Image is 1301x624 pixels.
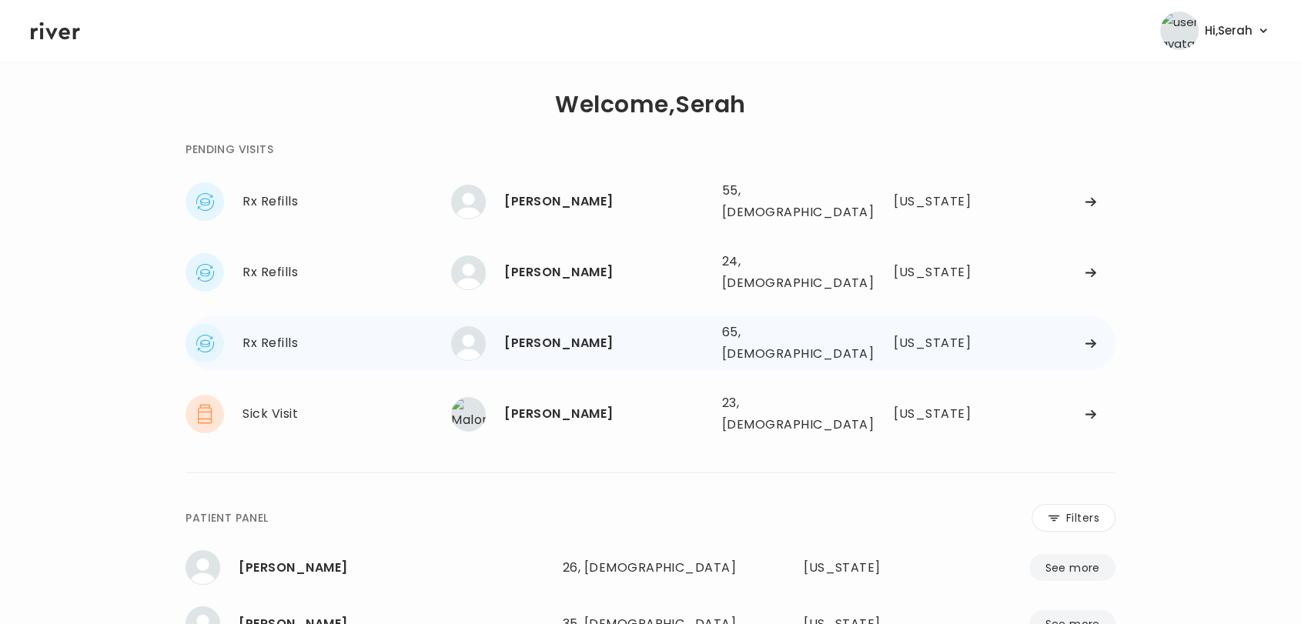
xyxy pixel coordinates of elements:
[451,397,486,432] img: Malory Raines
[804,557,927,579] div: Texas
[451,326,486,361] img: Joanna Bray
[504,262,709,283] div: MARYANN JOHNSON
[242,262,451,283] div: Rx Refills
[504,191,709,212] div: JANET BAIN
[1160,12,1199,50] img: user avatar
[451,185,486,219] img: JANET BAIN
[1160,12,1270,50] button: user avatarHi,Serah
[186,509,268,527] div: PATIENT PANEL
[242,332,451,354] div: Rx Refills
[242,403,451,425] div: Sick Visit
[239,557,550,579] div: Taylor Stewart
[894,332,980,354] div: Illinois
[242,191,451,212] div: Rx Refills
[563,557,739,579] div: 26, [DEMOGRAPHIC_DATA]
[1032,504,1115,532] button: Filters
[504,332,709,354] div: Joanna Bray
[722,322,845,365] div: 65, [DEMOGRAPHIC_DATA]
[555,94,745,115] h1: Welcome, Serah
[1205,20,1253,42] span: Hi, Serah
[451,255,486,290] img: MARYANN JOHNSON
[186,550,220,585] img: Taylor Stewart
[722,392,845,435] div: 23, [DEMOGRAPHIC_DATA]
[186,140,273,159] div: PENDING VISITS
[894,191,980,212] div: Wisconsin
[1029,554,1115,581] button: See more
[894,403,980,425] div: Tennessee
[894,262,980,283] div: Missouri
[722,251,845,294] div: 24, [DEMOGRAPHIC_DATA]
[504,403,709,425] div: Malory Raines
[722,180,845,223] div: 55, [DEMOGRAPHIC_DATA]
